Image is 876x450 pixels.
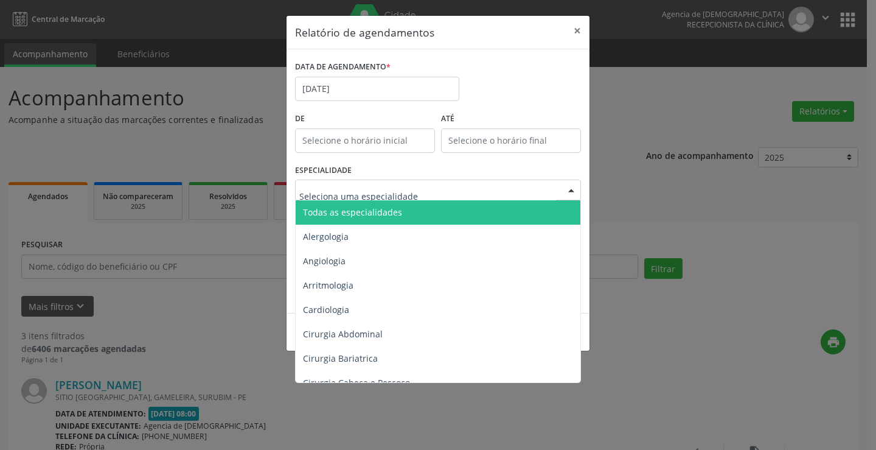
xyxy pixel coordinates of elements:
[299,184,556,208] input: Seleciona uma especialidade
[295,24,434,40] h5: Relatório de agendamentos
[303,231,349,242] span: Alergologia
[303,255,346,267] span: Angiologia
[303,328,383,340] span: Cirurgia Abdominal
[295,110,435,128] label: De
[295,128,435,153] input: Selecione o horário inicial
[295,77,459,101] input: Selecione uma data ou intervalo
[303,279,353,291] span: Arritmologia
[303,377,410,388] span: Cirurgia Cabeça e Pescoço
[303,206,402,218] span: Todas as especialidades
[565,16,589,46] button: Close
[303,304,349,315] span: Cardiologia
[441,110,581,128] label: ATÉ
[303,353,378,364] span: Cirurgia Bariatrica
[295,58,391,77] label: DATA DE AGENDAMENTO
[441,128,581,153] input: Selecione o horário final
[295,161,352,180] label: ESPECIALIDADE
